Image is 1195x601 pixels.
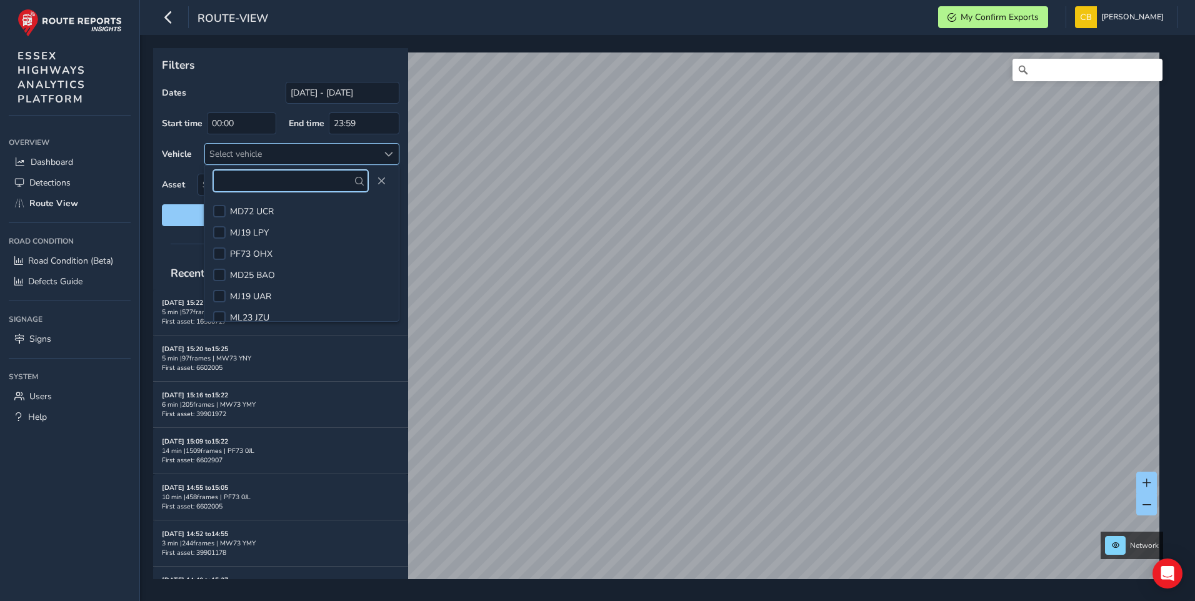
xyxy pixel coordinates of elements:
span: MJ19 UAR [230,291,271,302]
span: MJ19 LPY [230,227,269,239]
img: diamond-layout [1075,6,1097,28]
div: Signage [9,310,131,329]
span: First asset: 39901972 [162,409,226,419]
span: Reset filters [171,209,390,221]
div: System [9,367,131,386]
span: Road Condition (Beta) [28,255,113,267]
div: Overview [9,133,131,152]
span: ESSEX HIGHWAYS ANALYTICS PLATFORM [17,49,86,106]
span: [PERSON_NAME] [1101,6,1164,28]
span: Defects Guide [28,276,82,287]
div: 6 min | 205 frames | MW73 YMY [162,400,399,409]
a: Users [9,386,131,407]
a: Dashboard [9,152,131,172]
label: End time [289,117,324,129]
input: Search [1012,59,1162,81]
label: Start time [162,117,202,129]
a: Detections [9,172,131,193]
span: Dashboard [31,156,73,168]
span: route-view [197,11,268,28]
span: Select an asset code [198,174,378,195]
div: Open Intercom Messenger [1152,559,1182,589]
span: First asset: 6602907 [162,455,222,465]
strong: [DATE] 15:09 to 15:22 [162,437,228,446]
span: Help [28,411,47,423]
button: [PERSON_NAME] [1075,6,1168,28]
span: Recent trips [162,257,241,289]
span: ML23 JZU [230,312,269,324]
span: My Confirm Exports [961,11,1039,23]
span: First asset: 6602005 [162,502,222,511]
div: Select vehicle [205,144,378,164]
div: 10 min | 458 frames | PF73 0JL [162,492,399,502]
div: 3 min | 244 frames | MW73 YMY [162,539,399,548]
strong: [DATE] 15:16 to 15:22 [162,390,228,400]
a: Help [9,407,131,427]
div: Road Condition [9,232,131,251]
button: Close [372,172,390,190]
a: Route View [9,193,131,214]
span: Users [29,390,52,402]
span: Network [1130,540,1159,550]
span: First asset: 16500727 [162,317,226,326]
span: MD72 UCR [230,206,274,217]
label: Dates [162,87,186,99]
label: Vehicle [162,148,192,160]
label: Asset [162,179,185,191]
p: Filters [162,57,399,73]
strong: [DATE] 15:20 to 15:25 [162,344,228,354]
strong: [DATE] 14:52 to 14:55 [162,529,228,539]
span: First asset: 6602005 [162,363,222,372]
span: First asset: 39901178 [162,548,226,557]
strong: [DATE] 14:40 to 15:27 [162,575,228,585]
span: MD25 BAO [230,269,275,281]
strong: [DATE] 15:22 to 15:27 [162,298,228,307]
img: rr logo [17,9,122,37]
span: Signs [29,333,51,345]
button: My Confirm Exports [938,6,1048,28]
div: 14 min | 1509 frames | PF73 0JL [162,446,399,455]
a: Road Condition (Beta) [9,251,131,271]
strong: [DATE] 14:55 to 15:05 [162,483,228,492]
button: Reset filters [162,204,399,226]
div: 5 min | 577 frames | MJ19 LPY [162,307,399,317]
a: Defects Guide [9,271,131,292]
span: PF73 OHX [230,248,272,260]
a: Signs [9,329,131,349]
div: 5 min | 97 frames | MW73 YNY [162,354,399,363]
span: Detections [29,177,71,189]
canvas: Map [157,52,1159,594]
span: Route View [29,197,78,209]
